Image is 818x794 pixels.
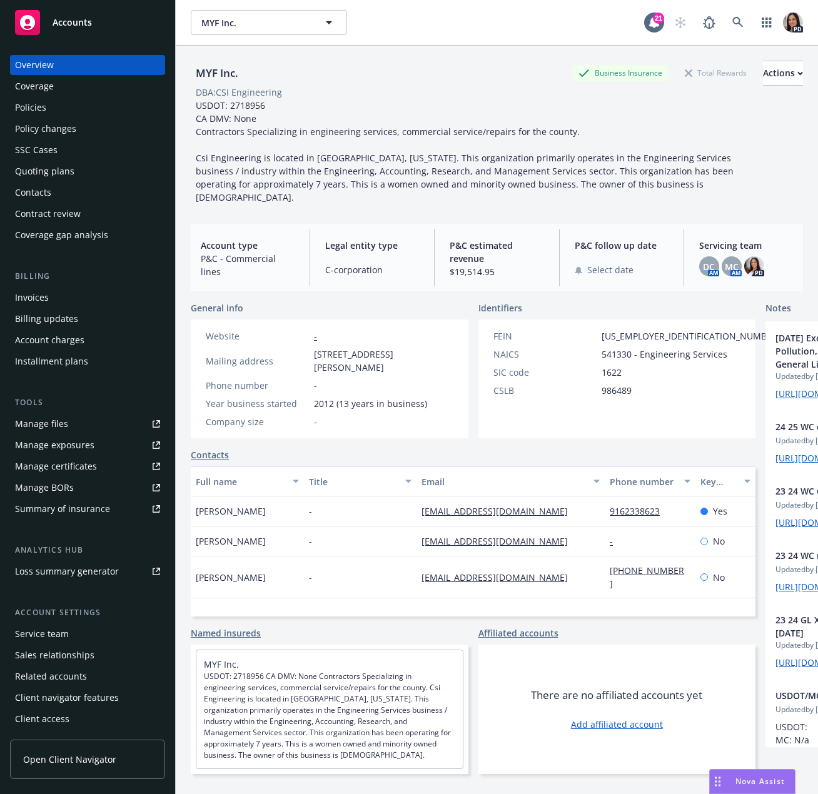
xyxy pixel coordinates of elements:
[15,709,69,729] div: Client access
[10,478,165,498] a: Manage BORs
[15,119,76,139] div: Policy changes
[15,456,97,476] div: Manage certificates
[695,466,755,496] button: Key contact
[10,270,165,283] div: Billing
[602,384,632,397] span: 986489
[196,535,266,548] span: [PERSON_NAME]
[15,140,58,160] div: SSC Cases
[15,624,69,644] div: Service team
[191,626,261,640] a: Named insureds
[15,688,119,708] div: Client navigator features
[422,475,586,488] div: Email
[709,769,795,794] button: Nova Assist
[493,329,597,343] div: FEIN
[15,225,108,245] div: Coverage gap analysis
[10,561,165,581] a: Loss summary generator
[204,671,455,761] span: USDOT: 2718956 CA DMV: None Contractors Specializing in engineering services, commercial service/...
[763,61,803,86] button: Actions
[10,55,165,75] a: Overview
[10,225,165,245] a: Coverage gap analysis
[23,753,116,766] span: Open Client Navigator
[15,161,74,181] div: Quoting plans
[15,666,87,686] div: Related accounts
[15,183,51,203] div: Contacts
[10,309,165,329] a: Billing updates
[417,466,605,496] button: Email
[206,415,309,428] div: Company size
[610,475,676,488] div: Phone number
[309,505,312,518] span: -
[206,379,309,392] div: Phone number
[10,709,165,729] a: Client access
[10,288,165,308] a: Invoices
[713,535,725,548] span: No
[196,505,266,518] span: [PERSON_NAME]
[713,505,727,518] span: Yes
[10,119,165,139] a: Policy changes
[191,10,347,35] button: MYF Inc.
[10,140,165,160] a: SSC Cases
[191,466,304,496] button: Full name
[710,770,725,793] div: Drag to move
[668,10,693,35] a: Start snowing
[15,645,94,665] div: Sales relationships
[10,499,165,519] a: Summary of insurance
[744,256,764,276] img: photo
[10,414,165,434] a: Manage files
[15,330,84,350] div: Account charges
[783,13,803,33] img: photo
[15,204,81,224] div: Contract review
[196,99,736,203] span: USDOT: 2718956 CA DMV: None Contractors Specializing in engineering services, commercial service/...
[325,263,419,276] span: C-corporation
[201,239,295,252] span: Account type
[10,98,165,118] a: Policies
[450,239,543,265] span: P&C estimated revenue
[309,571,312,584] span: -
[478,301,522,314] span: Identifiers
[10,76,165,96] a: Coverage
[15,351,88,371] div: Installment plans
[196,86,282,99] div: DBA: CSI Engineering
[422,535,578,547] a: [EMAIL_ADDRESS][DOMAIN_NAME]
[610,565,684,590] a: [PHONE_NUMBER]
[10,161,165,181] a: Quoting plans
[725,10,750,35] a: Search
[571,718,663,731] a: Add affiliated account
[713,571,725,584] span: No
[572,65,669,81] div: Business Insurance
[314,330,317,342] a: -
[15,55,54,75] div: Overview
[10,624,165,644] a: Service team
[605,466,695,496] button: Phone number
[206,397,309,410] div: Year business started
[15,478,74,498] div: Manage BORs
[314,397,427,410] span: 2012 (13 years in business)
[15,561,119,581] div: Loss summary generator
[10,396,165,409] div: Tools
[602,348,727,361] span: 541330 - Engineering Services
[206,329,309,343] div: Website
[10,688,165,708] a: Client navigator features
[15,309,78,329] div: Billing updates
[10,330,165,350] a: Account charges
[201,252,295,278] span: P&C - Commercial lines
[10,5,165,40] a: Accounts
[15,414,68,434] div: Manage files
[10,666,165,686] a: Related accounts
[493,348,597,361] div: NAICS
[10,606,165,619] div: Account settings
[735,776,785,786] span: Nova Assist
[325,239,419,252] span: Legal entity type
[10,435,165,455] span: Manage exposures
[700,475,737,488] div: Key contact
[763,61,803,85] div: Actions
[314,415,317,428] span: -
[493,366,597,379] div: SIC code
[314,379,317,392] span: -
[531,688,702,703] span: There are no affiliated accounts yet
[10,645,165,665] a: Sales relationships
[15,499,110,519] div: Summary of insurance
[610,505,670,517] a: 9162338623
[422,571,578,583] a: [EMAIL_ADDRESS][DOMAIN_NAME]
[309,475,398,488] div: Title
